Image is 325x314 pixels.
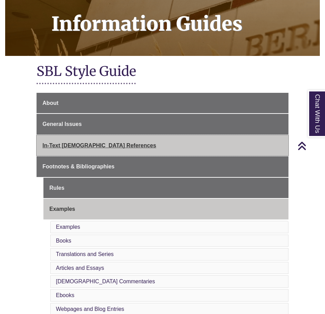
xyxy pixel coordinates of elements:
a: [DEMOGRAPHIC_DATA] Commentaries [56,278,155,284]
a: Webpages and Blog Entries [56,306,124,312]
a: About [37,93,288,114]
a: Books [56,238,71,244]
a: Back to Top [297,141,323,150]
a: Articles and Essays [56,265,104,271]
a: Ebooks [56,292,74,298]
span: Footnotes & Bibliographies [42,164,114,169]
a: In-Text [DEMOGRAPHIC_DATA] References [37,135,288,156]
span: General Issues [42,121,82,127]
a: Translations and Series [56,251,114,257]
span: In-Text [DEMOGRAPHIC_DATA] References [42,143,156,148]
h1: SBL Style Guide [37,63,288,81]
a: Rules [43,178,288,198]
a: Footnotes & Bibliographies [37,156,288,177]
a: Examples [56,224,80,230]
span: About [42,100,58,106]
a: General Issues [37,114,288,135]
a: Examples [43,199,288,219]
